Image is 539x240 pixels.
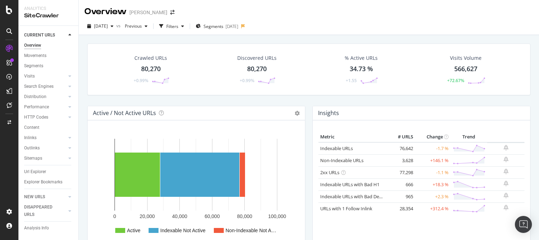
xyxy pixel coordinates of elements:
[24,83,54,90] div: Search Engines
[94,23,108,29] span: 2025 Jul. 10th
[24,52,46,59] div: Movements
[350,64,373,74] div: 34.73 %
[320,145,353,152] a: Indexable URLs
[320,157,363,164] a: Non-Indexable URLs
[24,32,55,39] div: CURRENT URLS
[24,114,66,121] a: HTTP Codes
[24,62,73,70] a: Segments
[24,224,49,232] div: Analysis Info
[226,228,276,233] text: Non-Indexable Not A…
[113,213,116,219] text: 0
[515,216,532,233] div: Open Intercom Messenger
[415,142,450,155] td: -1.7 %
[504,181,509,186] div: bell-plus
[24,52,73,59] a: Movements
[387,178,415,190] td: 666
[247,64,267,74] div: 80,270
[134,78,148,84] div: +0.99%
[346,78,357,84] div: +1.55
[24,114,48,121] div: HTTP Codes
[454,64,477,74] div: 566,627
[205,213,220,219] text: 60,000
[450,132,487,142] th: Trend
[141,64,161,74] div: 80,270
[268,213,286,219] text: 100,000
[160,228,206,233] text: Indexable Not Active
[504,205,509,210] div: bell-plus
[24,134,66,142] a: Inlinks
[93,108,156,118] h4: Active / Not Active URLs
[24,134,37,142] div: Inlinks
[415,166,450,178] td: -1.1 %
[320,193,398,200] a: Indexable URLs with Bad Description
[24,32,66,39] a: CURRENT URLS
[156,21,187,32] button: Filters
[24,193,45,201] div: NEW URLS
[84,6,127,18] div: Overview
[387,132,415,142] th: # URLS
[24,204,66,218] a: DISAPPEARED URLS
[116,23,122,29] span: vs
[24,83,66,90] a: Search Engines
[320,169,339,176] a: 2xx URLs
[122,21,150,32] button: Previous
[24,168,46,176] div: Url Explorer
[122,23,142,29] span: Previous
[134,55,167,62] div: Crawled URLs
[415,202,450,215] td: +312.4 %
[387,166,415,178] td: 77,298
[415,154,450,166] td: +146.1 %
[193,21,241,32] button: Segments[DATE]
[295,111,300,116] i: Options
[447,78,464,84] div: +72.67%
[24,62,43,70] div: Segments
[415,132,450,142] th: Change
[24,42,41,49] div: Overview
[24,6,73,12] div: Analytics
[320,181,379,188] a: Indexable URLs with Bad H1
[24,124,73,131] a: Content
[318,132,387,142] th: Metric
[237,55,277,62] div: Discovered URLs
[504,156,509,162] div: bell-plus
[387,190,415,202] td: 965
[226,23,238,29] div: [DATE]
[320,205,372,212] a: URLs with 1 Follow Inlink
[318,108,339,118] h4: Insights
[240,78,254,84] div: +0.99%
[140,213,155,219] text: 20,000
[127,228,140,233] text: Active
[24,93,66,101] a: Distribution
[345,55,378,62] div: % Active URLs
[415,190,450,202] td: +2.3 %
[387,202,415,215] td: 28,354
[504,145,509,150] div: bell-plus
[24,224,73,232] a: Analysis Info
[204,23,223,29] span: Segments
[24,178,62,186] div: Explorer Bookmarks
[24,178,73,186] a: Explorer Bookmarks
[24,12,73,20] div: SiteCrawler
[170,10,174,15] div: arrow-right-arrow-left
[166,23,178,29] div: Filters
[24,168,73,176] a: Url Explorer
[24,193,66,201] a: NEW URLS
[24,93,46,101] div: Distribution
[24,73,66,80] a: Visits
[24,103,49,111] div: Performance
[24,155,42,162] div: Sitemaps
[450,55,482,62] div: Visits Volume
[387,142,415,155] td: 76,642
[415,178,450,190] td: +18.3 %
[172,213,187,219] text: 40,000
[129,9,167,16] div: [PERSON_NAME]
[504,168,509,174] div: bell-plus
[24,144,66,152] a: Outlinks
[24,42,73,49] a: Overview
[237,213,252,219] text: 80,000
[24,155,66,162] a: Sitemaps
[24,204,60,218] div: DISAPPEARED URLS
[24,103,66,111] a: Performance
[24,144,40,152] div: Outlinks
[24,73,35,80] div: Visits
